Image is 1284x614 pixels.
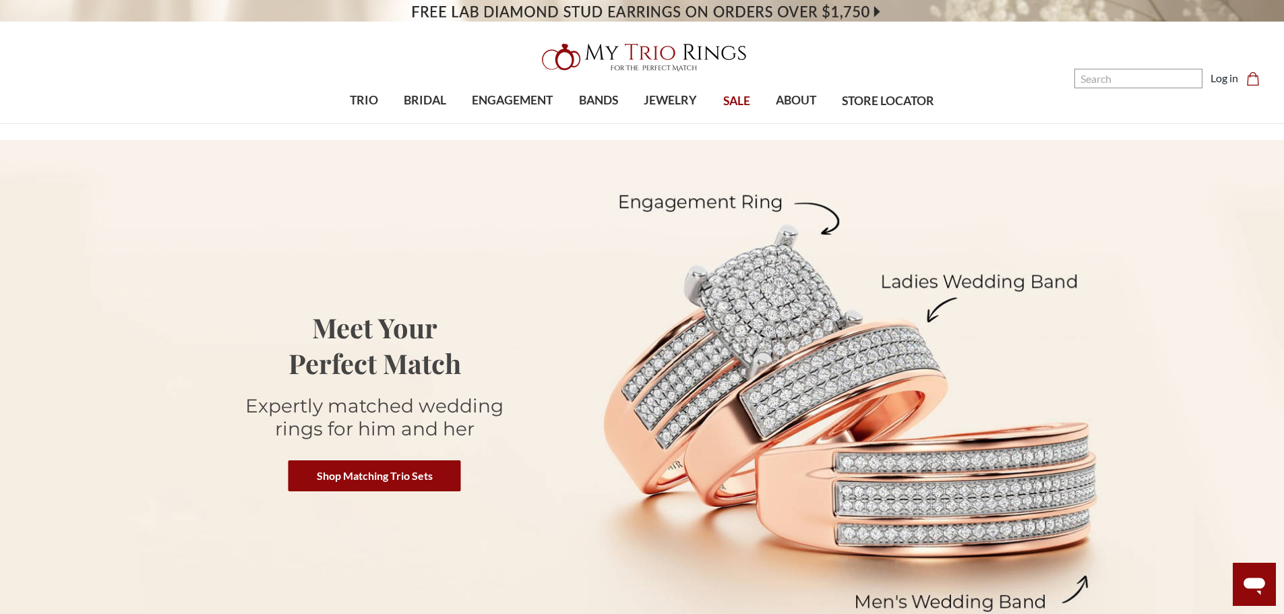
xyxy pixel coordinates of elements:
[506,123,519,124] button: submenu toggle
[1074,69,1202,88] input: Search
[472,92,553,109] span: ENGAGEMENT
[592,123,605,124] button: submenu toggle
[534,36,750,79] img: My Trio Rings
[579,92,618,109] span: BANDS
[288,460,461,491] a: Shop Matching Trio Sets
[664,123,677,124] button: submenu toggle
[1246,72,1260,86] svg: cart.cart_preview
[789,123,803,124] button: submenu toggle
[710,80,762,123] a: SALE
[566,79,631,123] a: BANDS
[763,79,829,123] a: ABOUT
[776,92,816,109] span: ABOUT
[419,123,432,124] button: submenu toggle
[842,92,934,110] span: STORE LOCATOR
[459,79,565,123] a: ENGAGEMENT
[1211,70,1238,86] a: Log in
[644,92,697,109] span: JEWELRY
[350,92,378,109] span: TRIO
[723,92,750,110] span: SALE
[337,79,391,123] a: TRIO
[631,79,710,123] a: JEWELRY
[829,80,947,123] a: STORE LOCATOR
[391,79,459,123] a: BRIDAL
[372,36,911,79] a: My Trio Rings
[357,123,371,124] button: submenu toggle
[404,92,446,109] span: BRIDAL
[1246,70,1268,86] a: Cart with 0 items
